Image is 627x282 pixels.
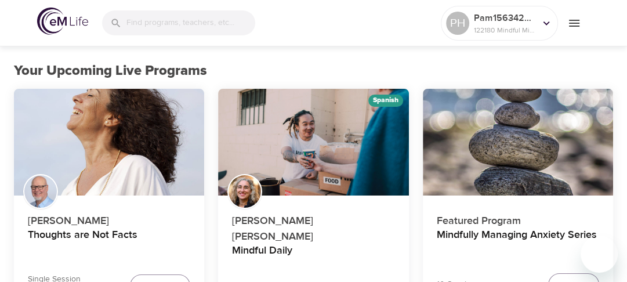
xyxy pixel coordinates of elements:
[423,89,613,196] button: Mindfully Managing Anxiety Series
[28,208,190,229] p: [PERSON_NAME]
[558,7,590,39] button: menu
[437,229,599,256] h4: Mindfully Managing Anxiety Series
[232,244,394,272] h4: Mindful Daily
[232,208,394,244] p: [PERSON_NAME] [PERSON_NAME]
[14,63,613,79] h2: Your Upcoming Live Programs
[446,12,469,35] div: PH
[474,11,535,25] p: Pam1563429713
[218,89,408,196] button: Mindful Daily
[37,8,88,35] img: logo
[437,208,599,229] p: Featured Program
[28,229,190,256] h4: Thoughts are Not Facts
[126,10,255,35] input: Find programs, teachers, etc...
[581,236,618,273] iframe: Button to launch messaging window
[474,25,535,35] p: 122180 Mindful Minutes
[368,95,403,107] div: The episodes in this programs will be in Spanish
[14,89,204,196] button: Thoughts are Not Facts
